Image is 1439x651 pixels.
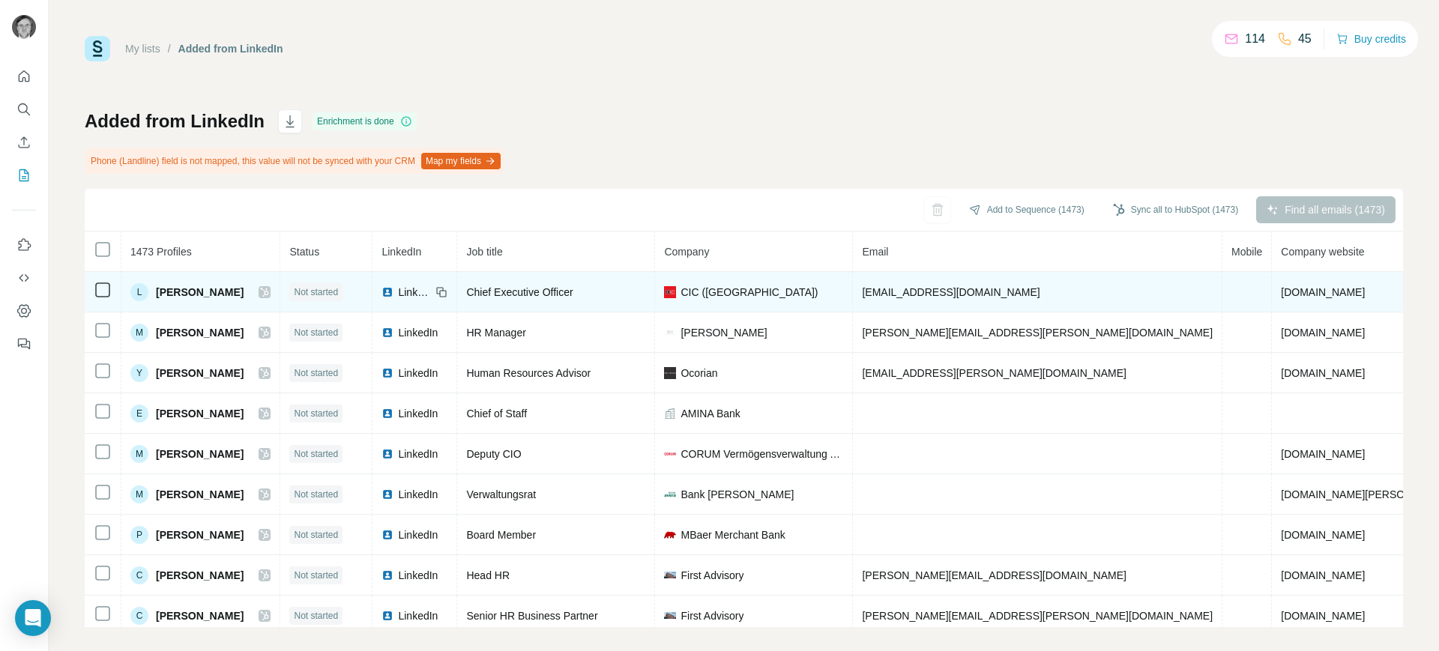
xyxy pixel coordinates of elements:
span: [EMAIL_ADDRESS][PERSON_NAME][DOMAIN_NAME] [862,367,1126,379]
span: Not started [294,407,338,420]
span: LinkedIn [398,527,438,542]
img: company-logo [664,367,676,379]
span: AMINA Bank [681,406,740,421]
span: Not started [294,569,338,582]
span: CIC ([GEOGRAPHIC_DATA]) [681,285,818,300]
div: C [130,607,148,625]
span: First Advisory [681,608,743,623]
span: [PERSON_NAME] [156,527,244,542]
li: / [168,41,171,56]
span: Bank [PERSON_NAME] [681,487,794,502]
button: Use Surfe on LinkedIn [12,231,36,258]
span: [PERSON_NAME] [156,325,244,340]
img: company-logo [664,448,676,460]
span: LinkedIn [398,285,431,300]
span: Not started [294,326,338,339]
button: Map my fields [421,153,501,169]
span: [DOMAIN_NAME] [1281,529,1365,541]
span: CORUM Vermögensverwaltung AG [681,446,843,461]
span: LinkedIn [381,246,421,258]
button: Dashboard [12,297,36,324]
p: 114 [1245,30,1265,48]
span: [DOMAIN_NAME] [1281,569,1365,581]
img: Surfe Logo [85,36,110,61]
span: Not started [294,285,338,299]
span: [PERSON_NAME] [156,406,244,421]
span: MBaer Merchant Bank [681,527,785,542]
div: M [130,445,148,463]
span: Verwaltungsrat [466,488,536,500]
span: LinkedIn [398,366,438,381]
button: Sync all to HubSpot (1473) [1102,199,1249,221]
span: LinkedIn [398,568,438,583]
div: Y [130,364,148,382]
span: LinkedIn [398,446,438,461]
span: [DOMAIN_NAME] [1281,610,1365,622]
span: [PERSON_NAME][EMAIL_ADDRESS][PERSON_NAME][DOMAIN_NAME] [862,610,1213,622]
img: company-logo [664,286,676,298]
div: Added from LinkedIn [178,41,283,56]
span: [DOMAIN_NAME] [1281,448,1365,460]
img: company-logo [664,612,676,618]
span: [PERSON_NAME] [156,366,244,381]
span: [PERSON_NAME] [156,446,244,461]
span: [PERSON_NAME] [681,325,767,340]
span: LinkedIn [398,487,438,502]
span: [EMAIL_ADDRESS][DOMAIN_NAME] [862,286,1040,298]
span: Ocorian [681,366,717,381]
div: P [130,526,148,544]
span: Human Resources Advisor [466,367,591,379]
span: [DOMAIN_NAME] [1281,367,1365,379]
span: Job title [466,246,502,258]
span: [PERSON_NAME] [156,568,244,583]
span: Senior HR Business Partner [466,610,597,622]
div: C [130,566,148,584]
span: Not started [294,447,338,461]
span: Deputy CIO [466,448,521,460]
img: LinkedIn logo [381,529,393,541]
img: LinkedIn logo [381,286,393,298]
button: My lists [12,162,36,189]
span: Not started [294,366,338,380]
img: LinkedIn logo [381,488,393,500]
span: [PERSON_NAME] [156,608,244,623]
span: LinkedIn [398,325,438,340]
span: [PERSON_NAME][EMAIL_ADDRESS][PERSON_NAME][DOMAIN_NAME] [862,327,1213,339]
button: Enrich CSV [12,129,36,156]
span: HR Manager [466,327,525,339]
img: company-logo [664,488,676,500]
img: LinkedIn logo [381,327,393,339]
img: company-logo [664,529,676,541]
h1: Added from LinkedIn [85,109,265,133]
button: Quick start [12,63,36,90]
span: [DOMAIN_NAME] [1281,327,1365,339]
span: Mobile [1231,246,1262,258]
button: Search [12,96,36,123]
img: LinkedIn logo [381,448,393,460]
span: Chief Executive Officer [466,286,573,298]
button: Buy credits [1336,28,1406,49]
span: Not started [294,488,338,501]
div: Phone (Landline) field is not mapped, this value will not be synced with your CRM [85,148,504,174]
span: Head HR [466,569,510,581]
div: M [130,324,148,342]
a: My lists [125,43,160,55]
img: company-logo [664,572,676,578]
span: [PERSON_NAME][EMAIL_ADDRESS][DOMAIN_NAME] [862,569,1126,581]
div: L [130,283,148,301]
span: Not started [294,609,338,623]
span: Board Member [466,529,536,541]
img: LinkedIn logo [381,408,393,420]
span: LinkedIn [398,608,438,623]
img: LinkedIn logo [381,569,393,581]
button: Feedback [12,330,36,357]
div: Enrichment is done [313,112,417,130]
span: Company website [1281,246,1364,258]
img: LinkedIn logo [381,610,393,622]
span: [DOMAIN_NAME] [1281,286,1365,298]
p: 45 [1298,30,1312,48]
span: Chief of Staff [466,408,527,420]
button: Add to Sequence (1473) [959,199,1095,221]
span: [PERSON_NAME] [156,285,244,300]
img: Avatar [12,15,36,39]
